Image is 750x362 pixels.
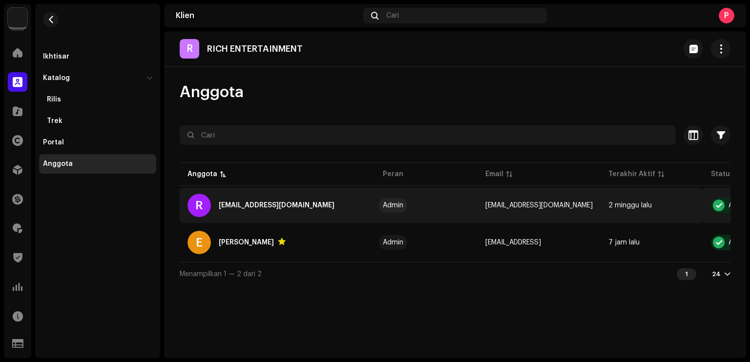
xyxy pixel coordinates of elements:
[47,117,62,125] div: Trek
[383,202,470,209] span: Admin
[39,90,156,109] re-m-nav-item: Rilis
[180,271,262,278] span: Menampilkan 1 — 2 dari 2
[485,169,503,179] div: Email
[383,239,403,246] div: Admin
[8,8,27,27] img: 64f15ab7-a28a-4bb5-a164-82594ec98160
[677,268,696,280] div: 1
[383,202,403,209] div: Admin
[39,68,156,131] re-m-nav-dropdown: Katalog
[729,239,744,246] div: Aktif
[39,133,156,152] re-m-nav-item: Portal
[39,47,156,66] re-m-nav-item: Ikhtisar
[207,44,303,54] p: RICH ENTERTAINMENT
[180,82,244,102] span: Anggota
[39,154,156,174] re-m-nav-item: Anggota
[43,160,73,168] div: Anggota
[43,139,64,146] div: Portal
[729,202,744,209] div: Aktif
[386,12,399,20] span: Cari
[43,53,69,60] div: Ikhtisar
[711,169,734,179] div: Status
[180,39,199,59] div: R
[47,96,61,103] div: Rilis
[187,169,217,179] div: Anggota
[180,125,676,145] input: Cari
[485,239,541,246] span: richerdarinojaya@gmail.con
[176,12,359,20] div: Klien
[219,237,274,248] div: ERNI NOVELIA SINAGA
[608,239,640,246] span: 7 jam lalu
[712,270,721,278] div: 24
[43,74,70,82] div: Katalog
[608,202,652,209] span: 2 minggu lalu
[39,111,156,131] re-m-nav-item: Trek
[719,8,734,23] div: P
[608,169,655,179] div: Terakhir Aktif
[187,194,211,217] div: R
[485,202,593,209] span: richerdarinojaya@gmail.com
[383,239,470,246] span: Admin
[219,200,334,211] div: richerdarinojaya@gmail.com
[187,231,211,254] div: E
